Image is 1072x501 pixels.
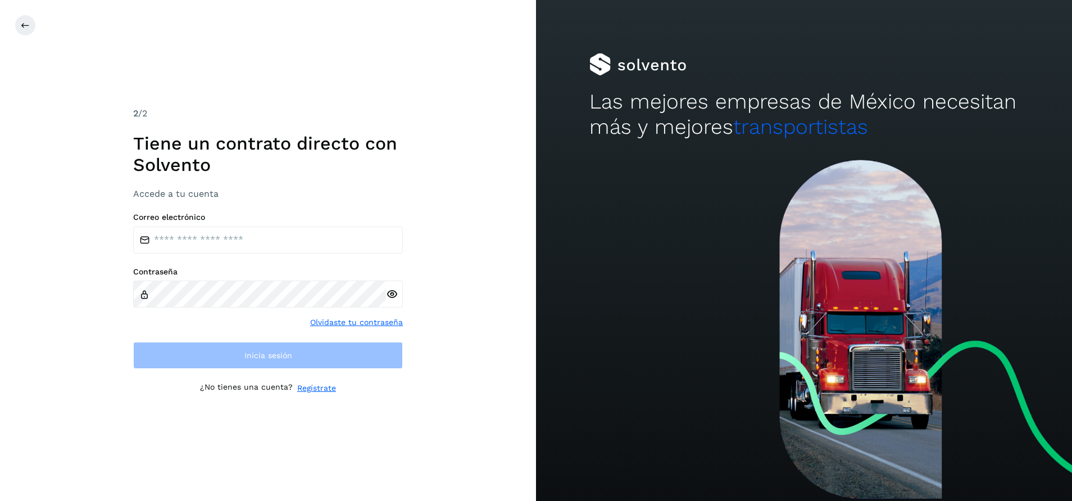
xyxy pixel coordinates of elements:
h3: Accede a tu cuenta [133,188,403,199]
h2: Las mejores empresas de México necesitan más y mejores [589,89,1018,139]
span: transportistas [733,115,868,139]
a: Regístrate [297,382,336,394]
button: Inicia sesión [133,342,403,369]
span: Inicia sesión [244,351,292,359]
div: /2 [133,107,403,120]
h1: Tiene un contrato directo con Solvento [133,133,403,176]
a: Olvidaste tu contraseña [310,317,403,328]
label: Contraseña [133,267,403,277]
p: ¿No tienes una cuenta? [200,382,293,394]
span: 2 [133,108,138,119]
label: Correo electrónico [133,213,403,222]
